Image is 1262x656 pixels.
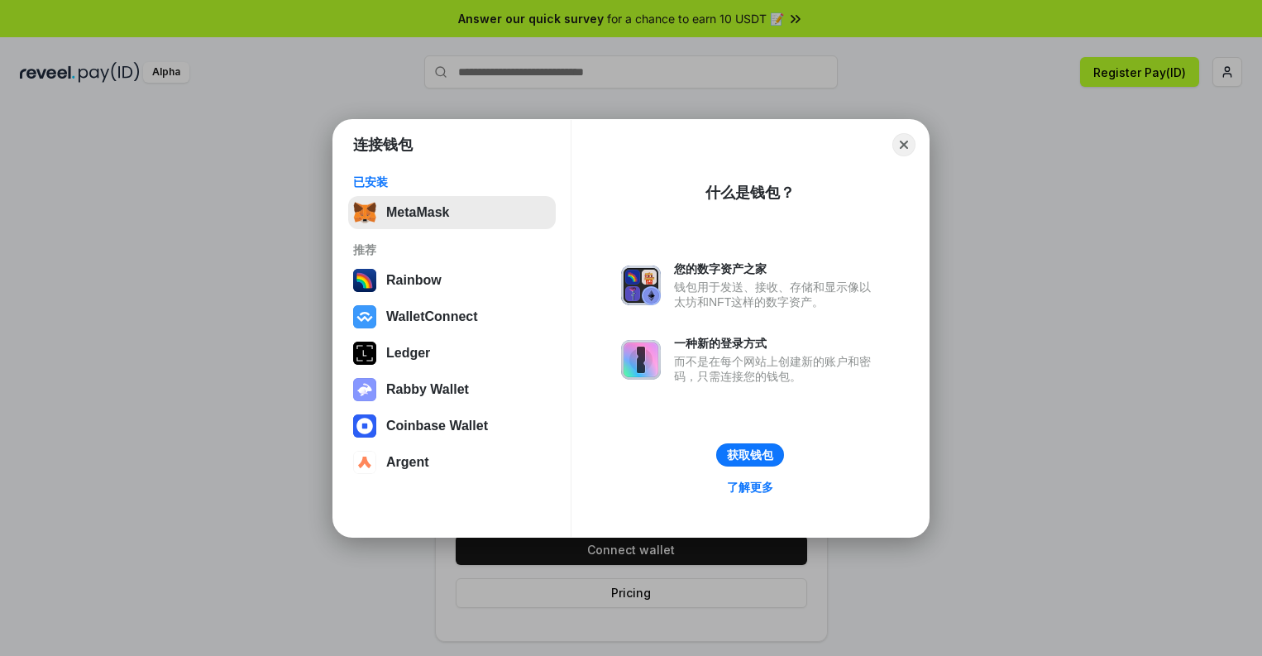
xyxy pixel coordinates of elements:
div: 推荐 [353,242,551,257]
button: Rabby Wallet [348,373,556,406]
img: svg+xml,%3Csvg%20fill%3D%22none%22%20height%3D%2233%22%20viewBox%3D%220%200%2035%2033%22%20width%... [353,201,376,224]
button: Rainbow [348,264,556,297]
div: Coinbase Wallet [386,419,488,433]
div: 钱包用于发送、接收、存储和显示像以太坊和NFT这样的数字资产。 [674,280,879,309]
img: svg+xml,%3Csvg%20xmlns%3D%22http%3A%2F%2Fwww.w3.org%2F2000%2Fsvg%22%20fill%3D%22none%22%20viewBox... [353,378,376,401]
img: svg+xml,%3Csvg%20width%3D%2228%22%20height%3D%2228%22%20viewBox%3D%220%200%2028%2028%22%20fill%3D... [353,451,376,474]
div: Ledger [386,346,430,361]
div: 您的数字资产之家 [674,261,879,276]
img: svg+xml,%3Csvg%20xmlns%3D%22http%3A%2F%2Fwww.w3.org%2F2000%2Fsvg%22%20fill%3D%22none%22%20viewBox... [621,340,661,380]
button: Argent [348,446,556,479]
div: 了解更多 [727,480,773,495]
button: Close [892,133,915,156]
div: 获取钱包 [727,448,773,462]
img: svg+xml,%3Csvg%20width%3D%22120%22%20height%3D%22120%22%20viewBox%3D%220%200%20120%20120%22%20fil... [353,269,376,292]
img: svg+xml,%3Csvg%20xmlns%3D%22http%3A%2F%2Fwww.w3.org%2F2000%2Fsvg%22%20fill%3D%22none%22%20viewBox... [621,266,661,305]
button: WalletConnect [348,300,556,333]
div: 什么是钱包？ [705,183,795,203]
h1: 连接钱包 [353,135,413,155]
div: 而不是在每个网站上创建新的账户和密码，只需连接您的钱包。 [674,354,879,384]
button: Coinbase Wallet [348,409,556,443]
div: Rabby Wallet [386,382,469,397]
div: 已安装 [353,175,551,189]
div: WalletConnect [386,309,478,324]
button: Ledger [348,337,556,370]
button: 获取钱包 [716,443,784,467]
div: Argent [386,455,429,470]
img: svg+xml,%3Csvg%20width%3D%2228%22%20height%3D%2228%22%20viewBox%3D%220%200%2028%2028%22%20fill%3D... [353,305,376,328]
div: Rainbow [386,273,442,288]
img: svg+xml,%3Csvg%20xmlns%3D%22http%3A%2F%2Fwww.w3.org%2F2000%2Fsvg%22%20width%3D%2228%22%20height%3... [353,342,376,365]
a: 了解更多 [717,476,783,498]
button: MetaMask [348,196,556,229]
div: 一种新的登录方式 [674,336,879,351]
div: MetaMask [386,205,449,220]
img: svg+xml,%3Csvg%20width%3D%2228%22%20height%3D%2228%22%20viewBox%3D%220%200%2028%2028%22%20fill%3D... [353,414,376,438]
